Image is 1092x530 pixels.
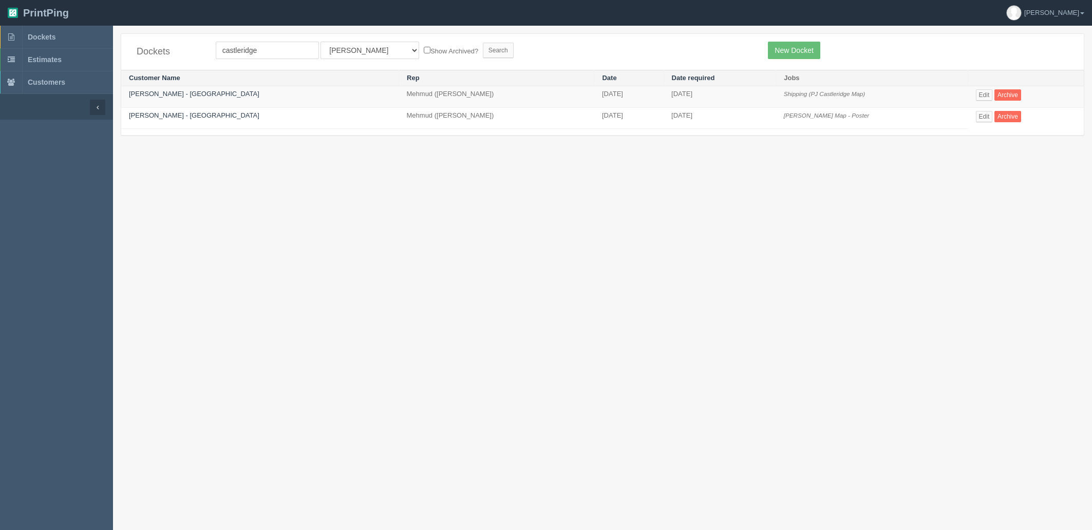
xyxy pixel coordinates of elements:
[28,78,65,86] span: Customers
[976,111,993,122] a: Edit
[602,74,616,82] a: Date
[129,90,259,98] a: [PERSON_NAME] - [GEOGRAPHIC_DATA]
[8,8,18,18] img: logo-3e63b451c926e2ac314895c53de4908e5d424f24456219fb08d385ab2e579770.png
[1007,6,1021,20] img: avatar_default-7531ab5dedf162e01f1e0bb0964e6a185e93c5c22dfe317fb01d7f8cd2b1632c.jpg
[672,74,715,82] a: Date required
[664,107,776,129] td: [DATE]
[776,70,968,86] th: Jobs
[137,47,200,57] h4: Dockets
[216,42,319,59] input: Customer Name
[664,86,776,108] td: [DATE]
[407,74,420,82] a: Rep
[784,112,869,119] i: [PERSON_NAME] Map - Poster
[129,74,180,82] a: Customer Name
[994,89,1021,101] a: Archive
[129,111,259,119] a: [PERSON_NAME] - [GEOGRAPHIC_DATA]
[28,55,62,64] span: Estimates
[594,107,664,129] td: [DATE]
[768,42,820,59] a: New Docket
[483,43,514,58] input: Search
[399,107,594,129] td: Mehmud ([PERSON_NAME])
[424,47,430,53] input: Show Archived?
[784,90,865,97] i: Shipping (PJ Castleridge Map)
[976,89,993,101] a: Edit
[28,33,55,41] span: Dockets
[399,86,594,108] td: Mehmud ([PERSON_NAME])
[994,111,1021,122] a: Archive
[424,45,478,56] label: Show Archived?
[594,86,664,108] td: [DATE]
